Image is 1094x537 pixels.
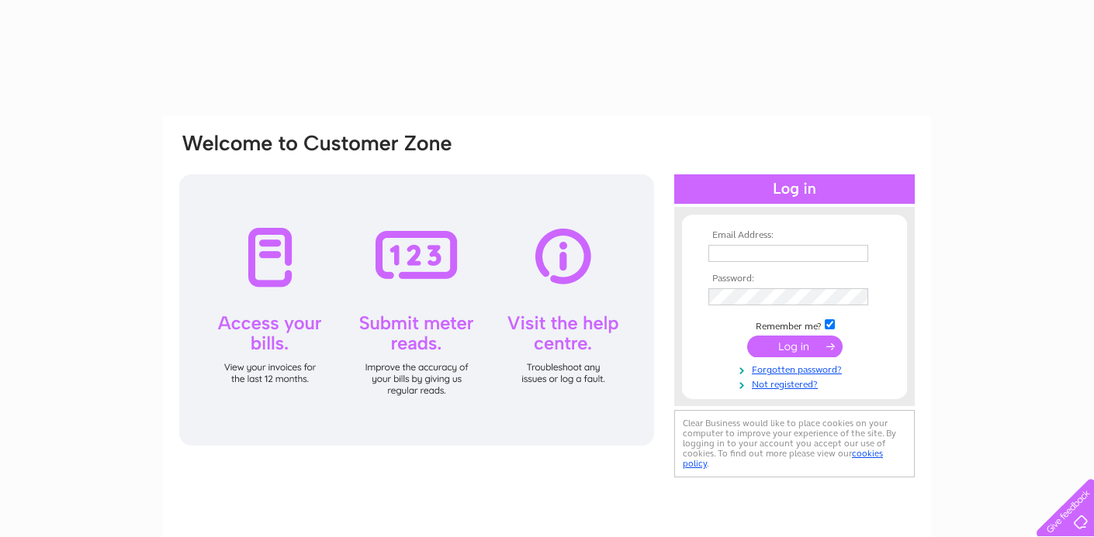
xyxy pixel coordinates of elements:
th: Email Address: [705,230,885,241]
td: Remember me? [705,317,885,332]
a: Not registered? [708,376,885,391]
a: cookies policy [683,448,883,469]
input: Submit [747,336,843,357]
div: Clear Business would like to place cookies on your computer to improve your experience of the sit... [674,410,915,477]
th: Password: [705,274,885,284]
a: Forgotten password? [708,361,885,376]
